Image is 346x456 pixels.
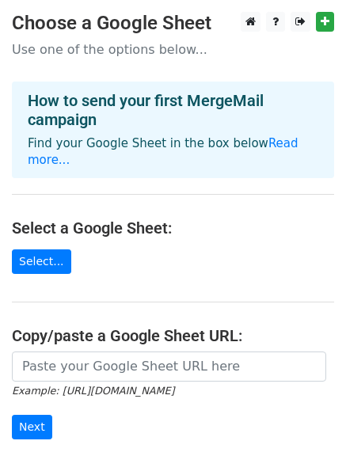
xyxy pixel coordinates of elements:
[12,385,174,397] small: Example: [URL][DOMAIN_NAME]
[28,91,318,129] h4: How to send your first MergeMail campaign
[12,415,52,439] input: Next
[28,135,318,169] p: Find your Google Sheet in the box below
[12,12,334,35] h3: Choose a Google Sheet
[12,351,326,382] input: Paste your Google Sheet URL here
[28,136,298,167] a: Read more...
[12,218,334,237] h4: Select a Google Sheet:
[12,249,71,274] a: Select...
[12,41,334,58] p: Use one of the options below...
[12,326,334,345] h4: Copy/paste a Google Sheet URL:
